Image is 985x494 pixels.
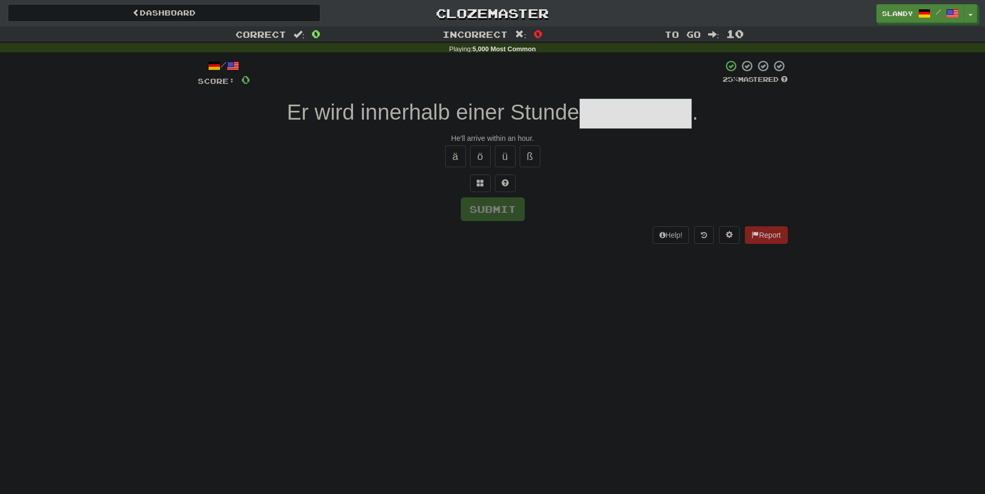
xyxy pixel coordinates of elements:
[653,226,689,244] button: Help!
[534,27,542,40] span: 0
[241,73,250,86] span: 0
[694,226,714,244] button: Round history (alt+y)
[236,29,286,39] span: Correct
[8,4,320,22] a: Dashboard
[723,75,788,84] div: Mastered
[723,75,738,83] span: 25 %
[198,133,788,143] div: He'll arrive within an hour.
[876,4,964,23] a: Slandy /
[515,30,526,39] span: :
[692,100,698,124] span: .
[443,29,508,39] span: Incorrect
[312,27,320,40] span: 0
[665,29,701,39] span: To go
[287,100,579,124] span: Er wird innerhalb einer Stunde
[936,8,941,16] span: /
[726,27,744,40] span: 10
[198,60,250,72] div: /
[293,30,305,39] span: :
[336,4,649,22] a: Clozemaster
[445,146,466,167] button: ä
[495,146,516,167] button: ü
[882,9,913,18] span: Slandy
[495,175,516,192] button: Single letter hint - you only get 1 per sentence and score half the points! alt+h
[473,46,536,53] strong: 5,000 Most Common
[470,146,491,167] button: ö
[520,146,540,167] button: ß
[198,77,235,85] span: Score:
[470,175,491,192] button: Switch sentence to multiple choice alt+p
[461,197,525,221] button: Submit
[745,226,787,244] button: Report
[708,30,719,39] span: :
